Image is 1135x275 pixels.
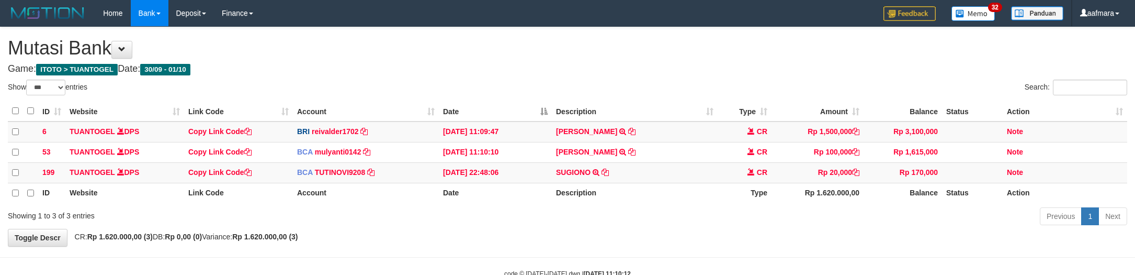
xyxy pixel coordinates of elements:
th: Action: activate to sort column ascending [1003,101,1127,122]
a: Copy Rp 100,000 to clipboard [852,148,859,156]
td: DPS [65,142,184,162]
a: Copy reivalder1702 to clipboard [360,127,368,136]
th: Description [552,183,718,203]
a: reivalder1702 [312,127,359,136]
img: Feedback.jpg [883,6,936,21]
span: CR: DB: Variance: [70,233,298,241]
a: TUANTOGEL [70,148,115,156]
span: CR [757,168,767,177]
th: Rp 1.620.000,00 [771,183,864,203]
strong: Rp 1.620.000,00 (3) [87,233,153,241]
th: Action [1003,183,1127,203]
strong: Rp 1.620.000,00 (3) [232,233,298,241]
a: Copy mulyanti0142 to clipboard [363,148,370,156]
a: Previous [1040,207,1082,225]
span: BCA [297,168,313,177]
span: CR [757,127,767,136]
img: Button%20Memo.svg [951,6,995,21]
span: BCA [297,148,313,156]
td: DPS [65,162,184,183]
td: DPS [65,122,184,142]
th: ID [38,183,65,203]
td: Rp 100,000 [771,142,864,162]
td: Rp 20,000 [771,162,864,183]
th: Date [439,183,552,203]
th: Status [942,101,1003,122]
td: [DATE] 22:48:06 [439,162,552,183]
th: Balance [864,101,942,122]
td: Rp 1,615,000 [864,142,942,162]
a: [PERSON_NAME] [556,148,617,156]
h1: Mutasi Bank [8,38,1127,59]
th: Status [942,183,1003,203]
a: Note [1007,148,1023,156]
label: Search: [1025,80,1127,95]
input: Search: [1053,80,1127,95]
a: TUANTOGEL [70,168,115,177]
strong: Rp 0,00 (0) [165,233,202,241]
a: TUTINOVI9208 [315,168,365,177]
a: Copy TJIA MARTO PURWONO to clipboard [628,148,635,156]
label: Show entries [8,80,87,95]
a: Copy Link Code [188,148,252,156]
a: Copy Rp 1,500,000 to clipboard [852,127,859,136]
span: ITOTO > TUANTOGEL [36,64,118,75]
th: Website [65,183,184,203]
td: Rp 1,500,000 [771,122,864,142]
a: Note [1007,127,1023,136]
a: Copy AHMAD HAIMI SR to clipboard [628,127,635,136]
th: Link Code: activate to sort column ascending [184,101,293,122]
a: Copy SUGIONO to clipboard [601,168,609,177]
a: Next [1098,207,1127,225]
span: BRI [297,127,310,136]
a: Copy TUTINOVI9208 to clipboard [367,168,374,177]
th: Link Code [184,183,293,203]
a: mulyanti0142 [315,148,361,156]
select: Showentries [26,80,65,95]
td: [DATE] 11:10:10 [439,142,552,162]
a: Copy Link Code [188,127,252,136]
a: Copy Link Code [188,168,252,177]
span: 30/09 - 01/10 [140,64,190,75]
img: panduan.png [1011,6,1063,20]
th: Description: activate to sort column ascending [552,101,718,122]
th: Balance [864,183,942,203]
th: Account [293,183,439,203]
td: [DATE] 11:09:47 [439,122,552,142]
span: 53 [42,148,51,156]
span: 32 [988,3,1002,12]
a: Note [1007,168,1023,177]
span: 199 [42,168,54,177]
th: ID: activate to sort column ascending [38,101,65,122]
a: SUGIONO [556,168,591,177]
td: Rp 170,000 [864,162,942,183]
a: [PERSON_NAME] [556,127,617,136]
th: Date: activate to sort column descending [439,101,552,122]
td: Rp 3,100,000 [864,122,942,142]
th: Amount: activate to sort column ascending [771,101,864,122]
div: Showing 1 to 3 of 3 entries [8,206,465,221]
h4: Game: Date: [8,64,1127,74]
a: Toggle Descr [8,229,67,247]
th: Type: activate to sort column ascending [718,101,771,122]
a: 1 [1081,207,1099,225]
span: 6 [42,127,47,136]
th: Account: activate to sort column ascending [293,101,439,122]
th: Type [718,183,771,203]
span: CR [757,148,767,156]
a: TUANTOGEL [70,127,115,136]
a: Copy Rp 20,000 to clipboard [852,168,859,177]
img: MOTION_logo.png [8,5,87,21]
th: Website: activate to sort column ascending [65,101,184,122]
